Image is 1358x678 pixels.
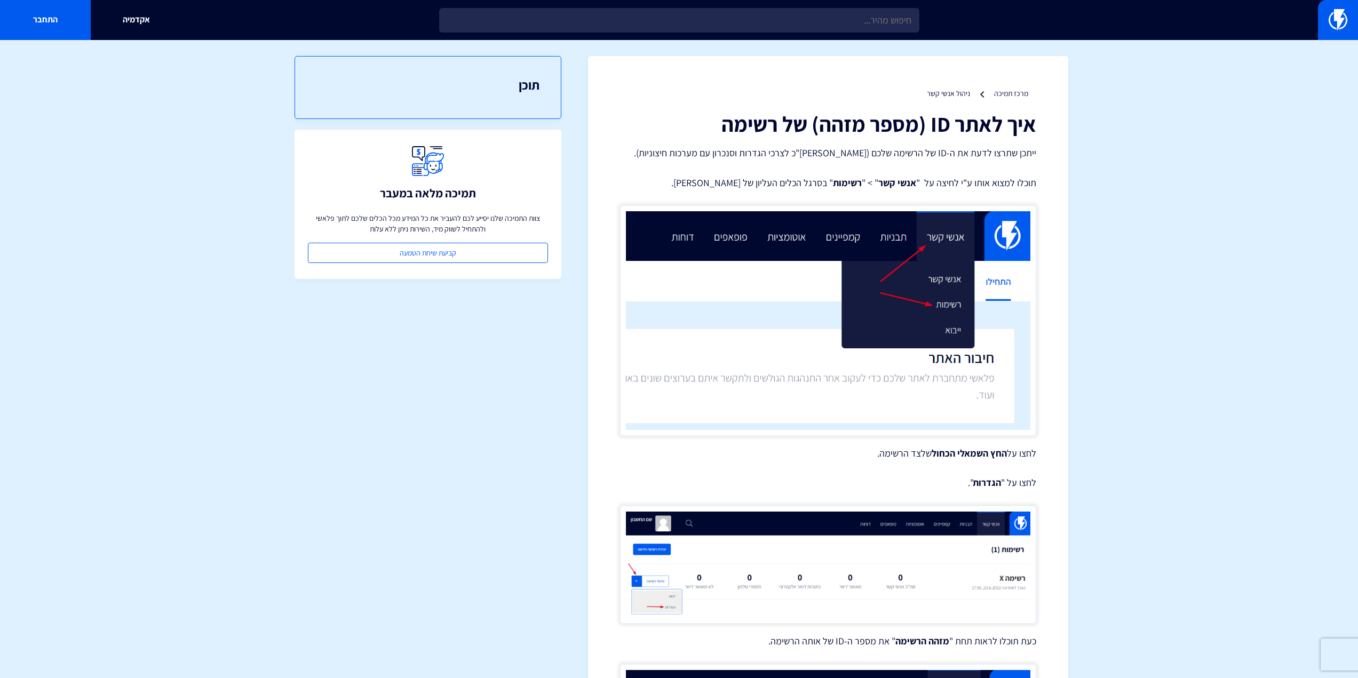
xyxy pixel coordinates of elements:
[620,476,1036,490] p: לחצו על " ".
[895,635,949,647] strong: מזהה הרשימה
[833,177,862,189] strong: רשימות
[620,446,1036,460] p: לחצו על שלצד הרשימה.
[308,243,548,263] a: קביעת שיחת הטמעה
[620,146,1036,160] p: ייתכן שתרצו לדעת את ה-ID של הרשימה שלכם ([PERSON_NAME]"כ לצרכי הגדרות וסנכרון עם מערכות חיצוניות).
[316,78,539,92] h3: תוכן
[620,176,1036,190] p: תוכלו למצוא אותו ע"י לחיצה על " " > " " בסרגל הכלים העליון של [PERSON_NAME].
[308,213,548,234] p: צוות התמיכה שלנו יסייע לכם להעביר את כל המידע מכל הכלים שלכם לתוך פלאשי ולהתחיל לשווק מיד, השירות...
[439,8,919,33] input: חיפוש מהיר...
[620,112,1036,135] h1: איך לאתר ID (מספר מזהה) של רשימה
[927,89,970,98] a: ניהול אנשי קשר
[994,89,1028,98] a: מרכז תמיכה
[932,447,1007,459] strong: החץ השמאלי הכחול
[973,476,1001,489] strong: הגדרות
[878,177,916,189] strong: אנשי קשר
[380,187,476,200] h3: תמיכה מלאה במעבר
[620,634,1036,648] p: כעת תוכלו לראות תחת " " את מספר ה-ID של אותה הרשימה.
